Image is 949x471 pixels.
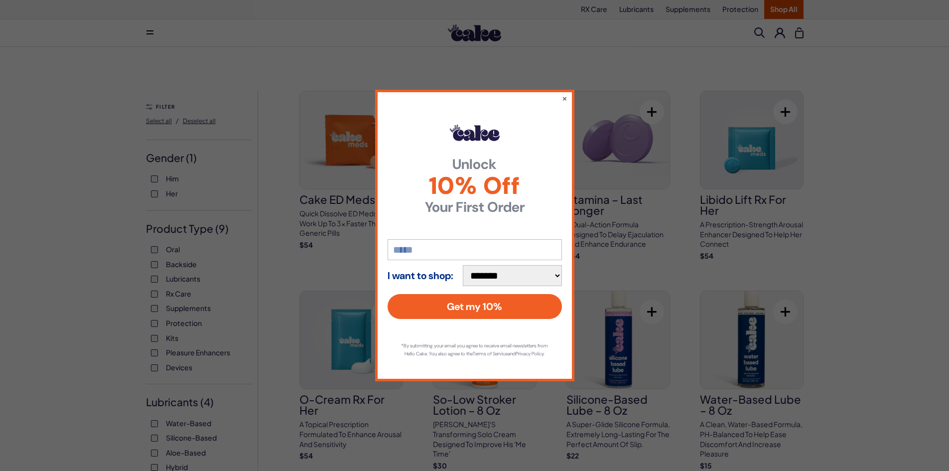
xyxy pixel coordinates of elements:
[388,270,453,281] strong: I want to shop:
[516,350,543,357] a: Privacy Policy
[562,93,567,103] button: ×
[388,200,562,214] strong: Your First Order
[388,294,562,319] button: Get my 10%
[473,350,508,357] a: Terms of Service
[388,174,562,198] span: 10% Off
[450,125,500,141] img: Hello Cake
[388,157,562,171] strong: Unlock
[398,342,552,358] p: *By submitting your email you agree to receive email newsletters from Hello Cake. You also agree ...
